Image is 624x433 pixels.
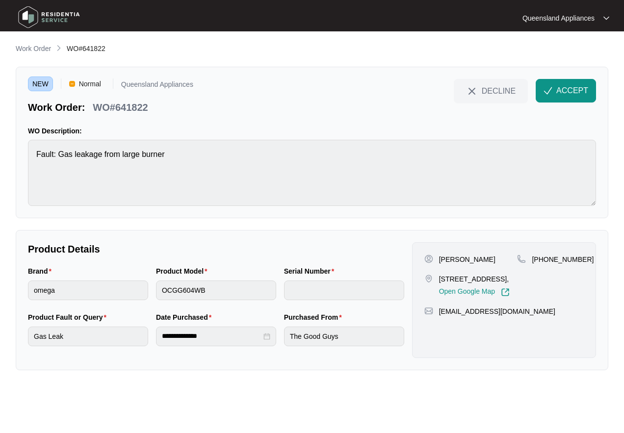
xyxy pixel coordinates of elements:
input: Serial Number [284,280,404,300]
input: Product Model [156,280,276,300]
span: WO#641822 [67,45,105,52]
label: Purchased From [284,312,346,322]
img: Vercel Logo [69,81,75,87]
img: Link-External [501,288,510,297]
label: Brand [28,266,55,276]
img: close-Icon [466,85,478,97]
label: Serial Number [284,266,338,276]
p: [EMAIL_ADDRESS][DOMAIN_NAME] [439,306,555,316]
a: Open Google Map [439,288,510,297]
img: map-pin [424,274,433,283]
span: DECLINE [482,85,516,96]
p: [STREET_ADDRESS], [439,274,510,284]
p: Work Order: [28,101,85,114]
img: map-pin [517,255,526,263]
p: Queensland Appliances [121,81,193,91]
span: Normal [75,76,105,91]
img: user-pin [424,255,433,263]
input: Date Purchased [162,331,261,341]
span: NEW [28,76,53,91]
input: Brand [28,280,148,300]
input: Purchased From [284,327,404,346]
p: [PHONE_NUMBER] [532,255,594,264]
p: Queensland Appliances [522,13,595,23]
img: map-pin [424,306,433,315]
p: [PERSON_NAME] [439,255,495,264]
p: WO Description: [28,126,596,136]
img: chevron-right [55,44,63,52]
p: Product Details [28,242,404,256]
img: residentia service logo [15,2,83,32]
button: check-IconACCEPT [536,79,596,102]
label: Product Model [156,266,211,276]
input: Product Fault or Query [28,327,148,346]
label: Date Purchased [156,312,215,322]
p: Work Order [16,44,51,53]
button: close-IconDECLINE [454,79,528,102]
textarea: Fault: Gas leakage from large burner [28,140,596,206]
img: check-Icon [544,86,552,95]
a: Work Order [14,44,53,54]
label: Product Fault or Query [28,312,110,322]
p: WO#641822 [93,101,148,114]
span: ACCEPT [556,85,588,97]
img: dropdown arrow [603,16,609,21]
